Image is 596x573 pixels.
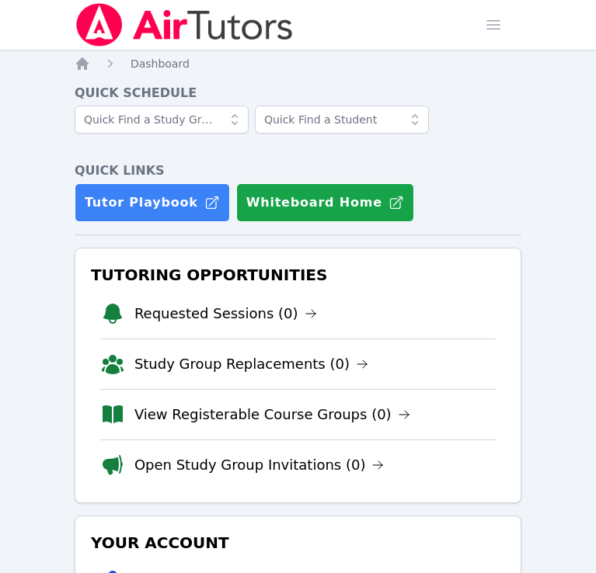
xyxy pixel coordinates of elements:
[75,161,521,180] h4: Quick Links
[134,454,385,476] a: Open Study Group Invitations (0)
[134,353,368,375] a: Study Group Replacements (0)
[75,56,521,71] nav: Breadcrumb
[236,183,414,222] button: Whiteboard Home
[75,3,295,47] img: Air Tutors
[255,106,429,134] input: Quick Find a Student
[88,529,508,557] h3: Your Account
[134,303,317,325] a: Requested Sessions (0)
[75,183,230,222] a: Tutor Playbook
[88,261,508,289] h3: Tutoring Opportunities
[131,56,190,71] a: Dashboard
[75,106,249,134] input: Quick Find a Study Group
[134,404,410,425] a: View Registerable Course Groups (0)
[131,57,190,70] span: Dashboard
[75,84,521,102] h4: Quick Schedule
